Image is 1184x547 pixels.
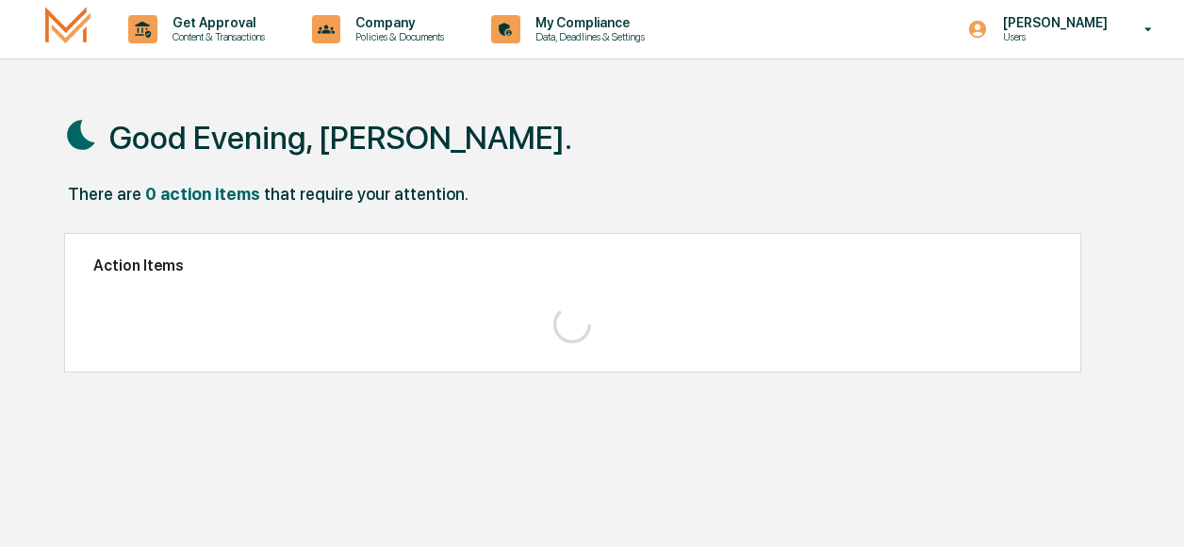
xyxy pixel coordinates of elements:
[145,184,260,204] div: 0 action items
[109,119,572,157] h1: Good Evening, [PERSON_NAME].
[264,184,469,204] div: that require your attention.
[157,30,274,43] p: Content & Transactions
[988,15,1117,30] p: [PERSON_NAME]
[340,15,453,30] p: Company
[45,7,90,51] img: logo
[988,30,1117,43] p: Users
[93,257,1052,274] h2: Action Items
[520,30,654,43] p: Data, Deadlines & Settings
[340,30,453,43] p: Policies & Documents
[520,15,654,30] p: My Compliance
[68,184,141,204] div: There are
[157,15,274,30] p: Get Approval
